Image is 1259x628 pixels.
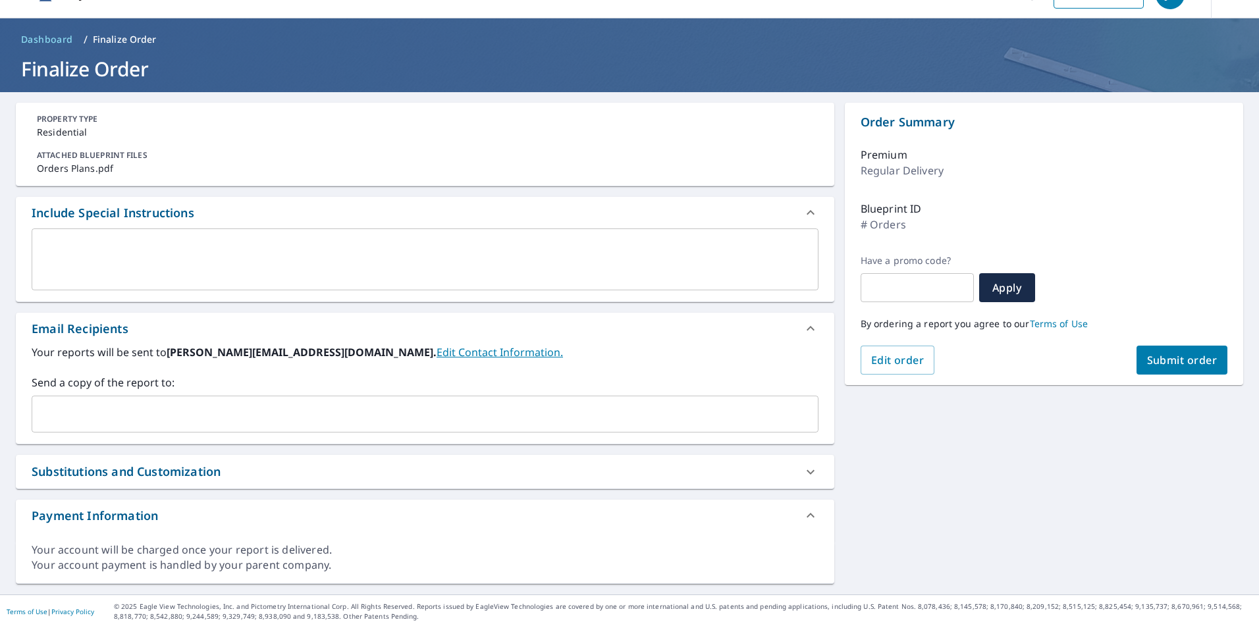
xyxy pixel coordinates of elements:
[861,113,1227,131] p: Order Summary
[16,55,1243,82] h1: Finalize Order
[32,375,818,390] label: Send a copy of the report to:
[437,345,563,359] a: EditContactInfo
[16,197,834,228] div: Include Special Instructions
[32,507,158,525] div: Payment Information
[1147,353,1218,367] span: Submit order
[32,542,818,558] div: Your account will be charged once your report is delivered.
[16,313,834,344] div: Email Recipients
[979,273,1035,302] button: Apply
[16,29,1243,50] nav: breadcrumb
[84,32,88,47] li: /
[16,29,78,50] a: Dashboard
[16,455,834,488] div: Substitutions and Customization
[32,344,818,360] label: Your reports will be sent to
[37,125,813,139] p: Residential
[990,280,1025,295] span: Apply
[167,345,437,359] b: [PERSON_NAME][EMAIL_ADDRESS][DOMAIN_NAME].
[861,318,1227,330] p: By ordering a report you agree to our
[37,149,813,161] p: ATTACHED BLUEPRINT FILES
[861,255,974,267] label: Have a promo code?
[871,353,924,367] span: Edit order
[51,607,94,616] a: Privacy Policy
[32,558,818,573] div: Your account payment is handled by your parent company.
[32,204,194,222] div: Include Special Instructions
[7,607,47,616] a: Terms of Use
[16,500,834,531] div: Payment Information
[861,147,907,163] p: Premium
[7,608,94,615] p: |
[1030,317,1088,330] a: Terms of Use
[37,161,813,175] p: Orders Plans.pdf
[32,320,128,338] div: Email Recipients
[32,463,221,481] div: Substitutions and Customization
[861,346,935,375] button: Edit order
[21,33,73,46] span: Dashboard
[37,113,813,125] p: PROPERTY TYPE
[114,602,1252,621] p: © 2025 Eagle View Technologies, Inc. and Pictometry International Corp. All Rights Reserved. Repo...
[861,217,906,232] p: # Orders
[861,163,944,178] p: Regular Delivery
[93,33,157,46] p: Finalize Order
[861,201,922,217] p: Blueprint ID
[1137,346,1228,375] button: Submit order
